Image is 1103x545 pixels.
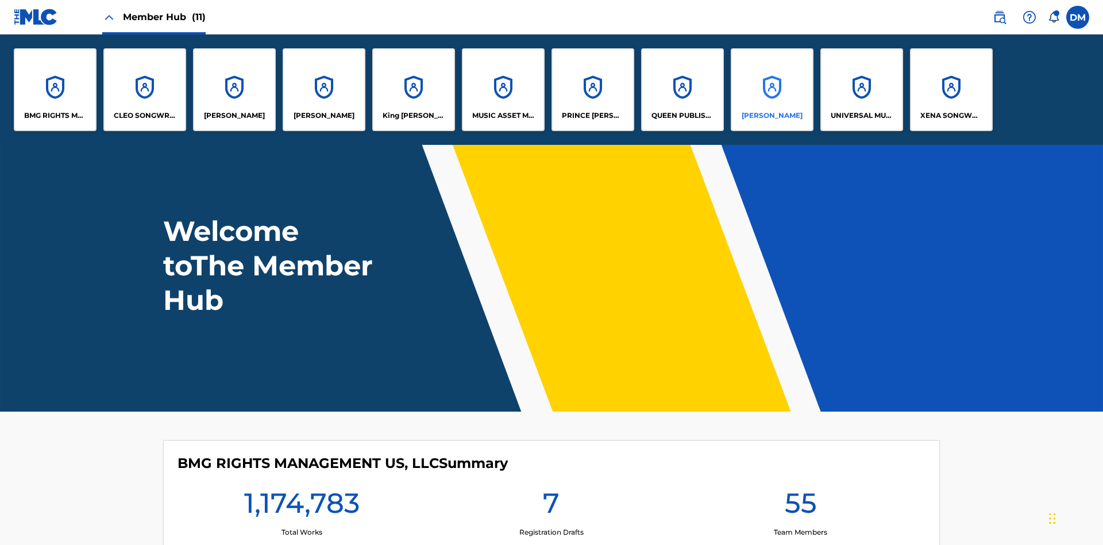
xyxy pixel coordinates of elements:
a: AccountsKing [PERSON_NAME] [372,48,455,131]
img: help [1023,10,1036,24]
a: AccountsQUEEN PUBLISHA [641,48,724,131]
p: Registration Drafts [519,527,584,538]
a: AccountsMUSIC ASSET MANAGEMENT (MAM) [462,48,545,131]
h1: Welcome to The Member Hub [163,214,378,317]
p: CLEO SONGWRITER [114,110,176,121]
span: (11) [192,11,206,22]
div: Help [1018,6,1041,29]
iframe: Chat Widget [1046,490,1103,545]
span: Member Hub [123,10,206,24]
p: King McTesterson [383,110,445,121]
p: BMG RIGHTS MANAGEMENT US, LLC [24,110,87,121]
p: QUEEN PUBLISHA [651,110,714,121]
a: AccountsBMG RIGHTS MANAGEMENT US, LLC [14,48,97,131]
div: Drag [1049,501,1056,536]
a: Accounts[PERSON_NAME] [731,48,813,131]
p: RONALD MCTESTERSON [742,110,803,121]
a: AccountsXENA SONGWRITER [910,48,993,131]
p: ELVIS COSTELLO [204,110,265,121]
p: MUSIC ASSET MANAGEMENT (MAM) [472,110,535,121]
h4: BMG RIGHTS MANAGEMENT US, LLC [178,455,508,472]
p: PRINCE MCTESTERSON [562,110,624,121]
img: Close [102,10,116,24]
a: Accounts[PERSON_NAME] [283,48,365,131]
div: Notifications [1048,11,1059,23]
h1: 55 [785,486,817,527]
div: User Menu [1066,6,1089,29]
img: MLC Logo [14,9,58,25]
a: AccountsCLEO SONGWRITER [103,48,186,131]
p: Total Works [281,527,322,538]
p: XENA SONGWRITER [920,110,983,121]
a: Accounts[PERSON_NAME] [193,48,276,131]
p: Team Members [774,527,827,538]
h1: 7 [543,486,560,527]
p: UNIVERSAL MUSIC PUB GROUP [831,110,893,121]
img: search [993,10,1006,24]
h1: 1,174,783 [244,486,360,527]
a: AccountsUNIVERSAL MUSIC PUB GROUP [820,48,903,131]
a: Public Search [988,6,1011,29]
p: EYAMA MCSINGER [294,110,354,121]
a: AccountsPRINCE [PERSON_NAME] [551,48,634,131]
